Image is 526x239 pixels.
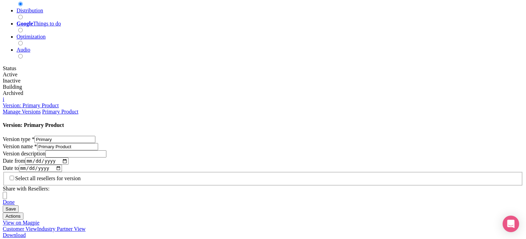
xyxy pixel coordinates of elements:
[3,158,25,164] span: Date from
[3,226,37,232] a: Customer View
[42,109,78,115] a: Primary Product
[3,78,523,84] div: Inactive
[17,21,61,26] a: GoogleThings to do
[3,199,15,205] a: Done
[3,186,50,192] span: Share with Resellers:
[15,175,81,181] span: Select all resellers for version
[3,90,523,96] div: Archived
[503,216,519,232] div: Open Intercom Messenger
[3,143,33,149] span: Version name
[3,136,30,142] span: Version type
[3,205,19,213] input: Save
[3,96,4,102] a: i
[3,213,23,220] button: Actions
[17,8,43,13] a: Distribution
[17,47,30,53] a: Audio
[17,21,33,26] strong: Google
[37,226,86,232] a: Industry Partner View
[3,65,16,71] span: Status
[3,151,45,156] span: Version description
[3,109,41,115] a: Manage Versions
[3,102,59,108] a: Version: Primary Product
[3,72,523,78] div: Active
[3,165,19,171] span: Date to
[3,122,523,128] h4: Version: Primary Product
[17,34,45,40] a: Optimization
[3,220,40,226] a: View on Magpie
[3,232,26,238] a: Download
[3,84,523,90] div: Building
